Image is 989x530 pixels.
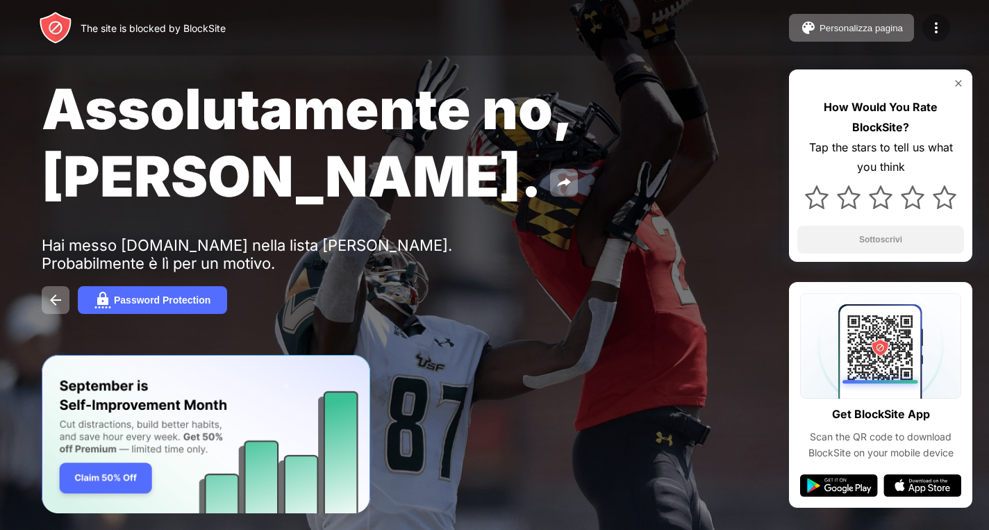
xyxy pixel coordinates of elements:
[800,474,878,497] img: google-play.svg
[42,355,370,514] iframe: Banner
[800,19,817,36] img: pallet.svg
[805,185,829,209] img: star.svg
[901,185,924,209] img: star.svg
[797,97,964,138] div: How Would You Rate BlockSite?
[933,185,956,209] img: star.svg
[789,14,914,42] button: Personalizza pagina
[797,226,964,254] button: Sottoscrivi
[928,19,945,36] img: menu-icon.svg
[42,236,471,272] div: Hai messo [DOMAIN_NAME] nella lista [PERSON_NAME]. Probabilmente è lì per un motivo.
[953,78,964,89] img: rate-us-close.svg
[94,292,111,308] img: password.svg
[800,429,961,461] div: Scan the QR code to download BlockSite on your mobile device
[81,22,226,34] div: The site is blocked by BlockSite
[39,11,72,44] img: header-logo.svg
[832,404,930,424] div: Get BlockSite App
[42,75,570,210] span: Assolutamente no, [PERSON_NAME].
[114,295,210,306] div: Password Protection
[556,174,572,191] img: share.svg
[78,286,227,314] button: Password Protection
[883,474,961,497] img: app-store.svg
[869,185,892,209] img: star.svg
[837,185,861,209] img: star.svg
[797,138,964,178] div: Tap the stars to tell us what you think
[47,292,64,308] img: back.svg
[820,23,903,33] div: Personalizza pagina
